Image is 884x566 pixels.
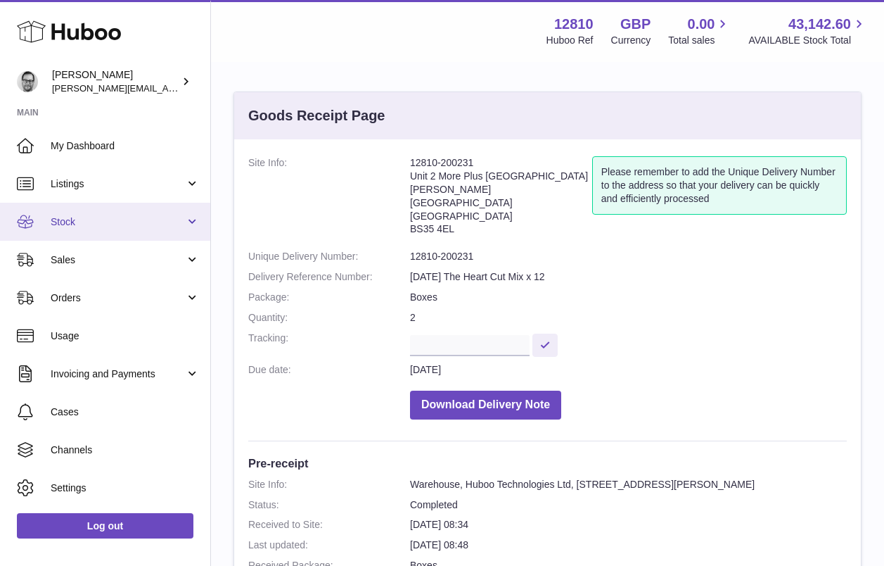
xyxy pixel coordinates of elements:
[248,498,410,512] dt: Status:
[51,291,185,305] span: Orders
[248,291,410,304] dt: Package:
[410,156,592,243] address: 12810-200231 Unit 2 More Plus [GEOGRAPHIC_DATA] [PERSON_NAME][GEOGRAPHIC_DATA] [GEOGRAPHIC_DATA] ...
[410,270,847,284] dd: [DATE] The Heart Cut Mix x 12
[611,34,651,47] div: Currency
[410,391,561,420] button: Download Delivery Note
[788,15,851,34] span: 43,142.60
[248,539,410,552] dt: Last updated:
[248,363,410,377] dt: Due date:
[39,23,69,34] div: v 4.0.25
[248,311,410,325] dt: Quantity:
[23,37,34,48] img: website_grey.svg
[748,15,867,47] a: 43,142.60 AVAILABLE Stock Total
[248,478,410,491] dt: Site Info:
[410,363,847,377] dd: [DATE]
[52,82,282,94] span: [PERSON_NAME][EMAIL_ADDRESS][DOMAIN_NAME]
[51,444,200,457] span: Channels
[37,37,155,48] div: Domain: [DOMAIN_NAME]
[51,405,200,419] span: Cases
[688,15,715,34] span: 0.00
[248,250,410,263] dt: Unique Delivery Number:
[38,82,49,93] img: tab_domain_overview_orange.svg
[51,215,185,229] span: Stock
[17,71,38,92] img: alex@digidistiller.com
[554,15,594,34] strong: 12810
[248,332,410,356] dt: Tracking:
[23,23,34,34] img: logo_orange.svg
[410,311,847,325] dd: 2
[410,250,847,263] dd: 12810-200231
[248,270,410,284] dt: Delivery Reference Number:
[410,498,847,512] dd: Completed
[410,291,847,304] dd: Boxes
[248,518,410,532] dt: Received to Site:
[410,518,847,532] dd: [DATE] 08:34
[155,83,237,92] div: Keywords by Traffic
[248,106,385,125] h3: Goods Receipt Page
[546,34,594,47] div: Huboo Ref
[52,68,179,95] div: [PERSON_NAME]
[248,156,410,243] dt: Site Info:
[592,156,847,215] div: Please remember to add the Unique Delivery Number to the address so that your delivery can be qui...
[668,34,731,47] span: Total sales
[51,367,185,381] span: Invoicing and Payments
[51,177,185,191] span: Listings
[51,482,200,495] span: Settings
[51,139,200,153] span: My Dashboard
[53,83,126,92] div: Domain Overview
[140,82,151,93] img: tab_keywords_by_traffic_grey.svg
[17,513,193,539] a: Log out
[410,539,847,552] dd: [DATE] 08:48
[51,253,185,267] span: Sales
[248,455,847,471] h3: Pre-receipt
[748,34,867,47] span: AVAILABLE Stock Total
[410,478,847,491] dd: Warehouse, Huboo Technologies Ltd, [STREET_ADDRESS][PERSON_NAME]
[620,15,651,34] strong: GBP
[51,329,200,343] span: Usage
[668,15,731,47] a: 0.00 Total sales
